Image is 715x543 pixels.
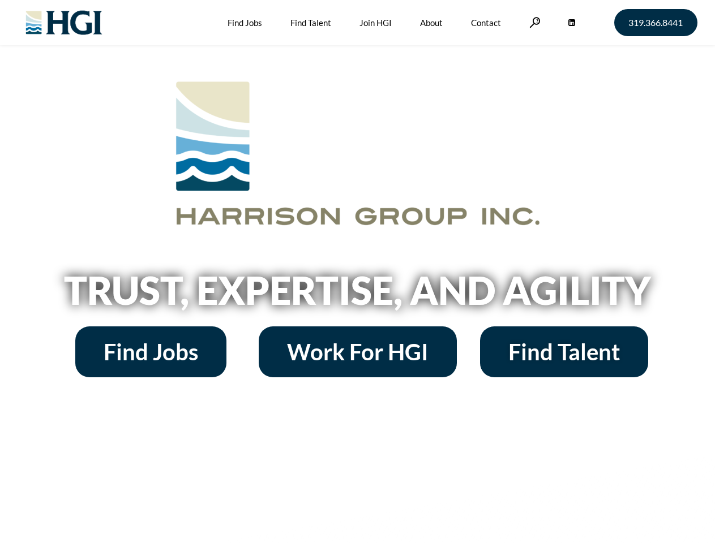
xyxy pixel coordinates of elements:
span: Find Jobs [104,341,198,363]
h2: Trust, Expertise, and Agility [35,271,680,309]
span: 319.366.8441 [628,18,683,27]
span: Work For HGI [287,341,429,363]
a: Find Talent [480,326,648,377]
a: Find Jobs [75,326,226,377]
a: Search [529,17,541,28]
span: Find Talent [508,341,620,363]
a: 319.366.8441 [614,9,697,36]
a: Work For HGI [259,326,457,377]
